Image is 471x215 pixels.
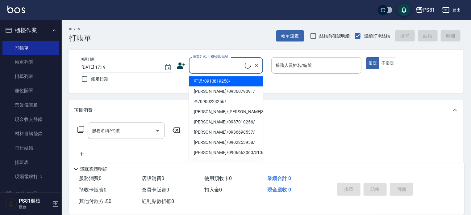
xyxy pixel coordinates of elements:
li: [PERSON_NAME]/[PERSON_NAME]3875/3875 [189,107,263,117]
label: 帳單日期 [81,57,94,62]
label: 顧客姓名/手機號碼/編號 [193,54,228,59]
a: 材料自購登錄 [2,127,59,141]
button: Clear [252,61,261,70]
span: 鎖定日期 [91,76,108,82]
button: 櫃檯作業 [2,22,59,38]
button: Choose date, selected date is 2025-09-26 [160,60,175,75]
div: 項目消費 [69,100,464,120]
a: 打帳單 [2,41,59,55]
button: save [398,4,410,16]
div: PS81 [423,6,435,14]
li: [PERSON_NAME]/0987010256/ [189,117,263,127]
a: 掛單列表 [2,69,59,84]
button: 帳單速查 [276,30,304,42]
span: 現金應收 0 [267,187,291,193]
input: YYYY/MM/DD hh:mm [81,62,158,72]
span: 預收卡販賣 0 [79,187,106,193]
li: [PERSON_NAME]/0906663060/5104 [189,148,263,158]
button: Open [153,126,163,136]
span: 服務消費 0 [79,175,102,181]
p: 項目消費 [74,107,93,114]
a: 排班表 [2,155,59,170]
a: 每日結帳 [2,141,59,155]
a: 座位開單 [2,84,59,98]
li: [PERSON_NAME]/0902253958/ [189,137,263,148]
p: 隱藏業績明細 [80,166,107,173]
li: [PERSON_NAME]/0936079091/ [189,86,263,97]
span: 紅利點數折抵 0 [142,198,174,204]
li: 全/0900223256/ [189,97,263,107]
img: Logo [7,6,25,13]
span: 結帳前確認明細 [320,33,350,39]
button: 登出 [440,4,464,16]
li: [PERSON_NAME]/0976029358/6996 [189,158,263,168]
button: 指定 [366,57,380,69]
span: 其他付款方式 0 [79,198,111,204]
a: 現場電腦打卡 [2,170,59,184]
span: 使用預收卡 0 [205,175,232,181]
button: 預約管理 [2,186,59,202]
span: 業績合計 0 [267,175,291,181]
button: 不指定 [379,57,396,69]
span: 連續打單結帳 [364,33,390,39]
span: 扣入金 0 [205,187,222,193]
li: 可樂/0913819258/ [189,76,263,86]
li: [PERSON_NAME]/0986698537/ [189,127,263,137]
a: 營業儀表板 [2,98,59,112]
button: PS81 [413,4,437,16]
p: 櫃台 [19,204,50,210]
h3: 打帳單 [69,34,91,42]
a: 帳單列表 [2,55,59,69]
span: 店販消費 0 [142,175,164,181]
a: 現金收支登錄 [2,112,59,127]
h2: Key In [69,27,91,31]
span: 會員卡販賣 0 [142,187,169,193]
img: Person [5,198,17,210]
h5: PS81櫃檯 [19,198,50,204]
